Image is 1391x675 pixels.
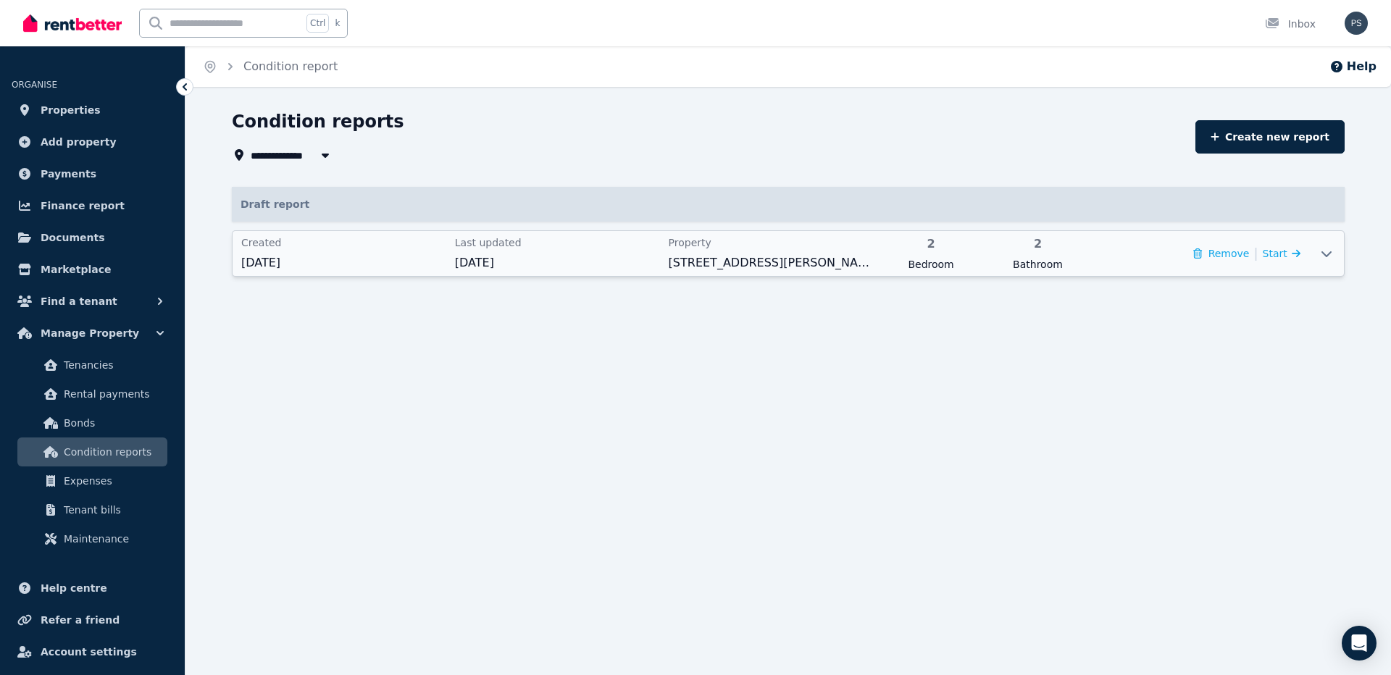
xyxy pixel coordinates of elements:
[882,235,979,253] span: 2
[1345,12,1368,35] img: Peter Stalker
[17,380,167,408] a: Rental payments
[882,257,979,272] span: Bedroom
[41,165,96,183] span: Payments
[41,324,139,342] span: Manage Property
[12,223,173,252] a: Documents
[17,408,167,437] a: Bonds
[64,414,162,432] span: Bonds
[1195,120,1345,154] a: Create new report
[12,637,173,666] a: Account settings
[12,80,57,90] span: ORGANISE
[12,159,173,188] a: Payments
[455,235,660,250] span: Last updated
[17,351,167,380] a: Tenancies
[12,319,173,348] button: Manage Property
[1342,626,1377,661] div: Open Intercom Messenger
[232,110,404,133] h1: Condition reports
[41,611,120,629] span: Refer a friend
[185,46,355,87] nav: Breadcrumb
[243,59,338,73] a: Condition report
[41,229,105,246] span: Documents
[41,261,111,278] span: Marketplace
[64,443,162,461] span: Condition reports
[12,127,173,156] a: Add property
[12,287,173,316] button: Find a tenant
[12,574,173,603] a: Help centre
[12,605,173,634] a: Refer a friend
[41,101,101,119] span: Properties
[64,472,162,490] span: Expenses
[41,293,117,310] span: Find a tenant
[669,254,874,272] span: [STREET_ADDRESS][PERSON_NAME]
[64,385,162,403] span: Rental payments
[41,643,137,661] span: Account settings
[1263,248,1287,259] span: Start
[306,14,329,33] span: Ctrl
[669,235,874,250] span: Property
[232,187,1345,222] p: Draft report
[241,254,446,272] span: [DATE]
[41,579,107,597] span: Help centre
[989,235,1087,253] span: 2
[17,524,167,553] a: Maintenance
[17,437,167,466] a: Condition reports
[12,255,173,284] a: Marketplace
[41,197,125,214] span: Finance report
[64,501,162,519] span: Tenant bills
[12,191,173,220] a: Finance report
[41,133,117,151] span: Add property
[1253,243,1258,264] span: |
[17,466,167,495] a: Expenses
[17,495,167,524] a: Tenant bills
[989,257,1087,272] span: Bathroom
[335,17,340,29] span: k
[64,356,162,374] span: Tenancies
[12,96,173,125] a: Properties
[1193,246,1249,261] button: Remove
[64,530,162,548] span: Maintenance
[241,235,446,250] span: Created
[1265,17,1316,31] div: Inbox
[455,254,660,272] span: [DATE]
[23,12,122,34] img: RentBetter
[1329,58,1377,75] button: Help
